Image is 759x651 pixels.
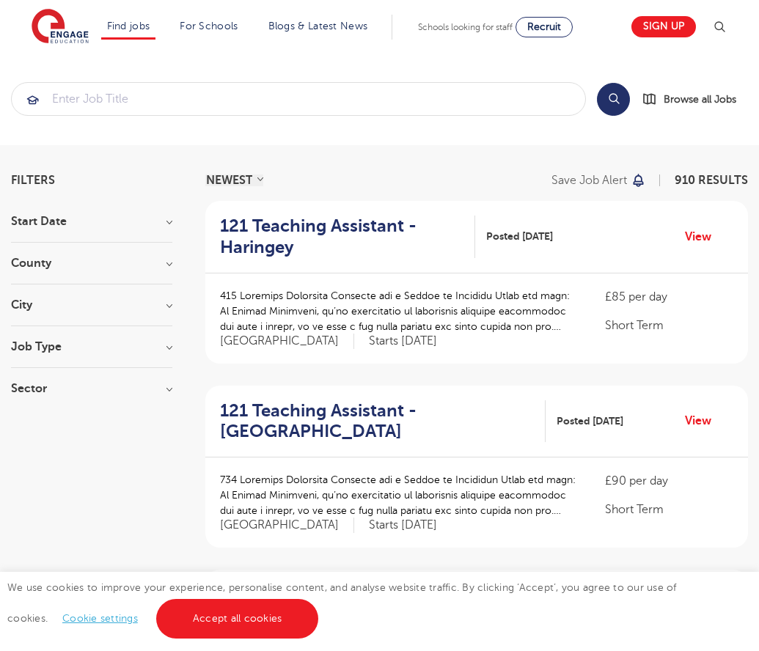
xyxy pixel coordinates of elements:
a: 121 Teaching Assistant - Haringey [220,216,475,258]
a: Accept all cookies [156,599,319,639]
span: Recruit [527,21,561,32]
span: Posted [DATE] [557,413,623,429]
a: Sign up [631,16,696,37]
input: Submit [12,83,585,115]
a: Recruit [516,17,573,37]
p: 734 Loremips Dolorsita Consecte adi e Seddoe te Incididun Utlab etd magn: Al Enimad Minimveni, qu... [220,472,576,518]
h2: 121 Teaching Assistant - Haringey [220,216,463,258]
p: Short Term [605,317,733,334]
h3: Job Type [11,341,172,353]
button: Save job alert [551,174,646,186]
a: 121 Teaching Assistant - [GEOGRAPHIC_DATA] [220,400,546,443]
a: Find jobs [107,21,150,32]
p: Starts [DATE] [369,334,437,349]
a: Browse all Jobs [642,91,748,108]
h3: Start Date [11,216,172,227]
h3: City [11,299,172,311]
p: Save job alert [551,174,627,186]
span: Browse all Jobs [664,91,736,108]
a: Blogs & Latest News [268,21,368,32]
span: Schools looking for staff [418,22,513,32]
span: Posted [DATE] [486,229,553,244]
a: View [685,227,722,246]
p: Starts [DATE] [369,518,437,533]
p: £90 per day [605,472,733,490]
h3: Sector [11,383,172,394]
span: [GEOGRAPHIC_DATA] [220,518,354,533]
span: [GEOGRAPHIC_DATA] [220,334,354,349]
h3: County [11,257,172,269]
h2: 121 Teaching Assistant - [GEOGRAPHIC_DATA] [220,400,534,443]
img: Engage Education [32,9,89,45]
p: Short Term [605,501,733,518]
button: Search [597,83,630,116]
p: 415 Loremips Dolorsita Consecte adi e Seddoe te Incididu Utlab etd magn: Al Enimad Minimveni, qu’... [220,288,576,334]
div: Submit [11,82,586,116]
p: £85 per day [605,288,733,306]
span: 910 RESULTS [675,174,748,187]
a: For Schools [180,21,238,32]
a: Cookie settings [62,613,138,624]
a: View [685,411,722,430]
span: We use cookies to improve your experience, personalise content, and analyse website traffic. By c... [7,582,677,624]
span: Filters [11,174,55,186]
